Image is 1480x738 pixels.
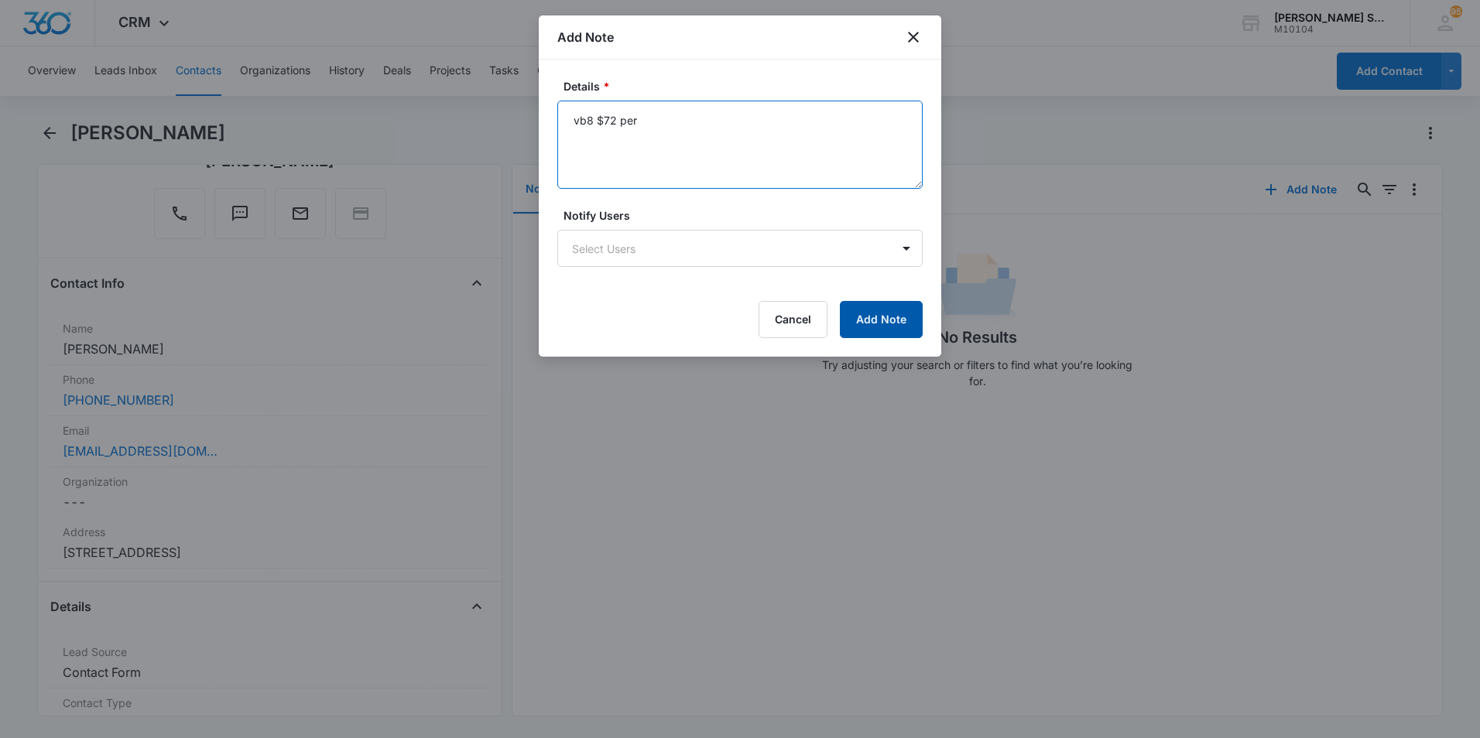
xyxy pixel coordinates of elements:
[904,28,923,46] button: close
[564,207,929,224] label: Notify Users
[557,101,923,189] textarea: vb8 $72 per
[759,301,827,338] button: Cancel
[557,28,614,46] h1: Add Note
[840,301,923,338] button: Add Note
[564,78,929,94] label: Details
